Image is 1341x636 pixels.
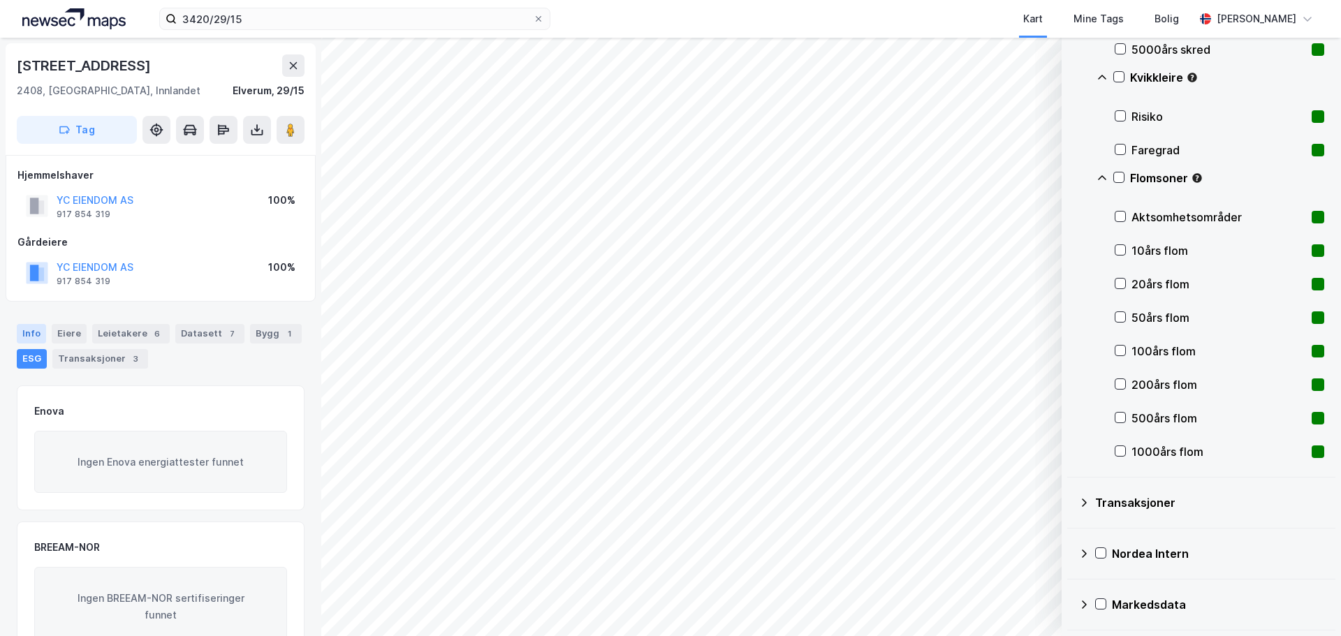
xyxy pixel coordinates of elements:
div: 100års flom [1131,343,1306,360]
div: Datasett [175,324,244,343]
div: 5000års skred [1131,41,1306,58]
div: Tooltip anchor [1191,172,1203,184]
div: 10års flom [1131,242,1306,259]
div: ESG [17,349,47,369]
div: 917 854 319 [57,209,110,220]
div: Gårdeiere [17,234,304,251]
iframe: Chat Widget [1271,569,1341,636]
div: 917 854 319 [57,276,110,287]
div: 200års flom [1131,376,1306,393]
div: [PERSON_NAME] [1217,10,1296,27]
div: Nordea Intern [1112,545,1324,562]
div: Hjemmelshaver [17,167,304,184]
div: [STREET_ADDRESS] [17,54,154,77]
button: Tag [17,116,137,144]
div: Tooltip anchor [1186,71,1199,84]
div: Markedsdata [1112,596,1324,613]
div: Bolig [1155,10,1179,27]
div: 50års flom [1131,309,1306,326]
div: 3 [129,352,142,366]
div: Risiko [1131,108,1306,125]
img: logo.a4113a55bc3d86da70a041830d287a7e.svg [22,8,126,29]
div: Bygg [250,324,302,343]
div: Transaksjoner [1095,494,1324,511]
div: Elverum, 29/15 [233,82,305,99]
div: Kart [1023,10,1043,27]
div: Ingen Enova energiattester funnet [34,431,287,494]
div: 100% [268,192,295,209]
div: Leietakere [92,324,170,343]
div: Transaksjoner [52,349,148,369]
input: Søk på adresse, matrikkel, gårdeiere, leietakere eller personer [177,8,533,29]
div: Aktsomhetsområder [1131,209,1306,225]
div: Mine Tags [1073,10,1124,27]
div: 2408, [GEOGRAPHIC_DATA], Innlandet [17,82,200,99]
div: 20års flom [1131,276,1306,293]
div: Faregrad [1131,142,1306,158]
div: 6 [150,327,164,341]
div: BREEAM-NOR [34,539,100,556]
div: 100% [268,259,295,276]
div: 500års flom [1131,410,1306,427]
div: Info [17,324,46,343]
div: 1 [282,327,296,341]
div: Eiere [52,324,87,343]
div: Enova [34,403,64,420]
div: 7 [225,327,239,341]
div: Flomsoner [1130,170,1324,186]
div: 1000års flom [1131,443,1306,460]
div: Kontrollprogram for chat [1271,569,1341,636]
div: Kvikkleire [1130,69,1324,86]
